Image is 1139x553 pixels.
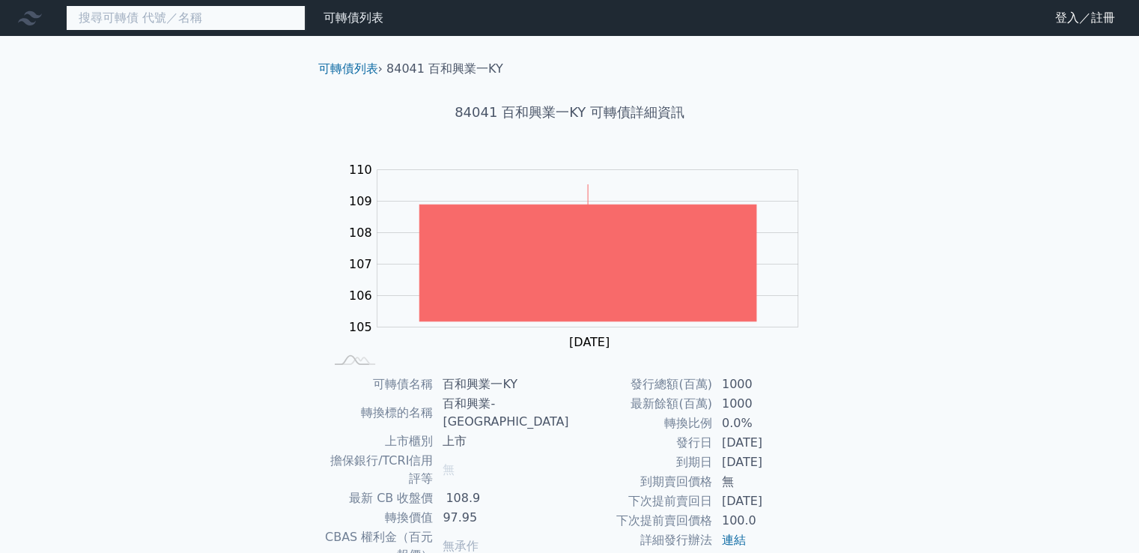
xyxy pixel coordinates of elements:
a: 可轉債列表 [324,10,383,25]
tspan: 105 [349,320,372,334]
li: › [318,60,383,78]
td: 發行總額(百萬) [570,375,713,394]
input: 搜尋可轉債 代號／名稱 [66,5,306,31]
g: Chart [341,163,820,349]
tspan: 107 [349,257,372,271]
td: 1000 [713,394,815,414]
td: [DATE] [713,433,815,453]
td: 轉換標的名稱 [324,394,434,432]
div: 108.9 [443,489,483,507]
td: 到期日 [570,453,713,472]
tspan: 110 [349,163,372,177]
td: 下次提前賣回日 [570,492,713,511]
td: 百和興業一KY [434,375,569,394]
td: 轉換價值 [324,508,434,528]
td: 可轉債名稱 [324,375,434,394]
td: 1000 [713,375,815,394]
td: 百和興業-[GEOGRAPHIC_DATA] [434,394,569,432]
a: 可轉債列表 [318,61,378,76]
td: 最新 CB 收盤價 [324,489,434,508]
td: 詳細發行辦法 [570,531,713,550]
g: Series [419,184,756,321]
td: [DATE] [713,453,815,472]
td: 發行日 [570,433,713,453]
td: 97.95 [434,508,569,528]
li: 84041 百和興業一KY [386,60,503,78]
span: 無 [443,462,455,477]
td: 上市 [434,432,569,451]
td: 100.0 [713,511,815,531]
tspan: 108 [349,226,372,240]
td: 無 [713,472,815,492]
td: 最新餘額(百萬) [570,394,713,414]
tspan: 109 [349,194,372,208]
td: 擔保銀行/TCRI信用評等 [324,451,434,489]
tspan: [DATE] [569,335,610,349]
tspan: 106 [349,288,372,303]
td: 轉換比例 [570,414,713,433]
h1: 84041 百和興業一KY 可轉債詳細資訊 [306,102,833,123]
td: 下次提前賣回價格 [570,511,713,531]
span: 無承作 [443,539,479,553]
td: 上市櫃別 [324,432,434,451]
a: 登入／註冊 [1043,6,1127,30]
td: [DATE] [713,492,815,511]
td: 0.0% [713,414,815,433]
td: 到期賣回價格 [570,472,713,492]
a: 連結 [722,533,746,547]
